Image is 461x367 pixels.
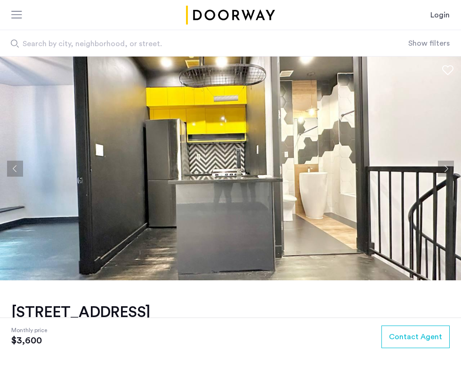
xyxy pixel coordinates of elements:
[421,329,452,358] iframe: chat widget
[7,161,23,177] button: Previous apartment
[11,335,47,346] span: $3,600
[389,331,442,343] span: Contact Agent
[11,303,191,333] a: [STREET_ADDRESS][GEOGRAPHIC_DATA], [GEOGRAPHIC_DATA], 11213
[23,38,349,49] span: Search by city, neighborhood, or street.
[11,326,47,335] span: Monthly price
[185,6,277,24] img: logo
[11,303,191,322] h1: [STREET_ADDRESS]
[381,326,450,348] button: button
[430,9,450,21] a: Login
[185,6,277,24] a: Cazamio Logo
[438,161,454,177] button: Next apartment
[408,38,450,49] button: Show or hide filters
